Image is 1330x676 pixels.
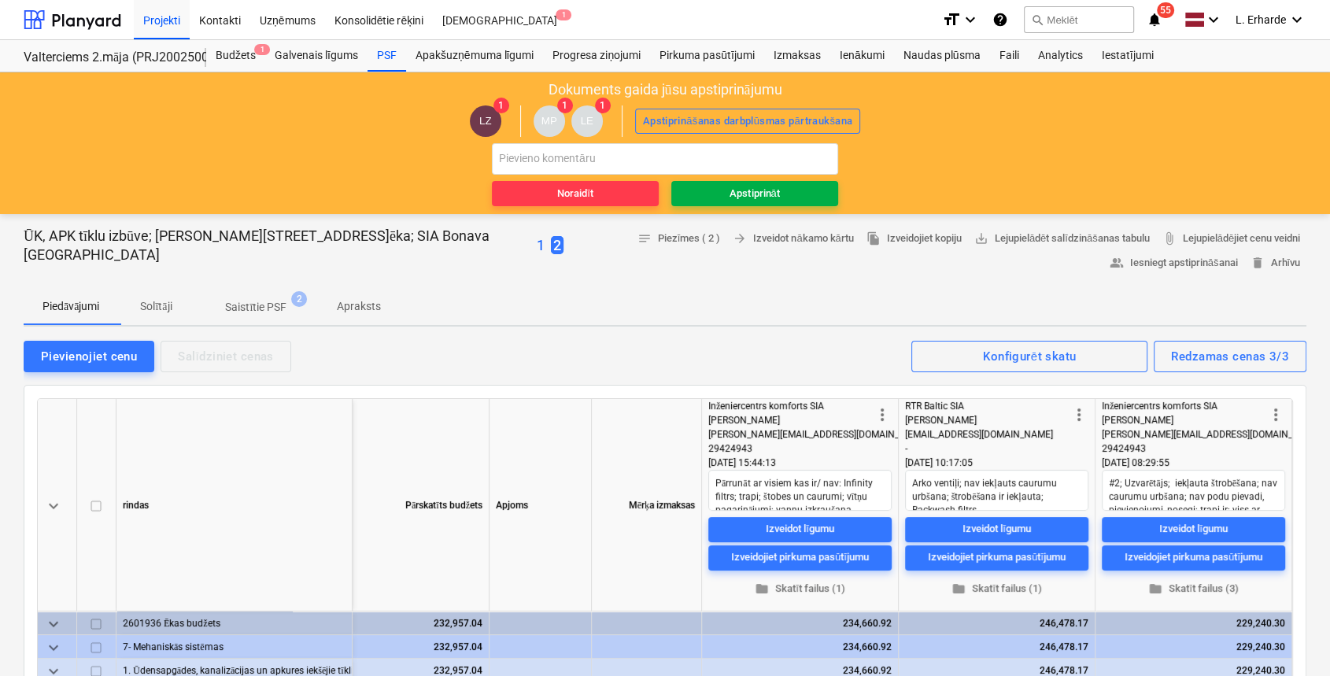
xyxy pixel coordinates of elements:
span: keyboard_arrow_down [44,615,63,634]
span: 55 [1157,2,1174,18]
div: 2601936 Ēkas budžets [123,611,345,634]
a: Pirkuma pasūtījumi [650,40,764,72]
button: Meklēt [1024,6,1134,33]
a: Lejupielādēt salīdzināšanas tabulu [968,227,1156,251]
span: more_vert [873,405,892,424]
span: LZ [479,115,492,127]
span: L. Erharde [1236,13,1286,26]
button: Skatīt failus (3) [1102,577,1285,601]
div: 29424943 [1102,441,1266,456]
div: Konfigurēt skatu [983,346,1076,367]
p: Apraksts [337,298,381,315]
span: folder [1148,582,1162,597]
div: [PERSON_NAME] [1102,413,1266,427]
textarea: Arko ventiļi; nav iekļauts caurumu urbšana; štrobēšana ir iekļauta; Backwash filtrs [905,470,1088,511]
a: Analytics [1028,40,1092,72]
div: 246,478.17 [905,635,1088,659]
span: 1 [557,98,573,113]
div: Budžets [206,40,265,72]
p: 1 [537,236,545,255]
a: Ienākumi [830,40,894,72]
i: format_size [942,10,961,29]
div: Pievienojiet cenu [41,346,137,367]
div: Izveidojiet pirkuma pasūtījumu [731,549,869,567]
span: attach_file [1162,231,1177,246]
span: file_copy [866,231,881,246]
span: folder [755,582,769,597]
div: Izveidot līgumu [1159,521,1228,539]
div: Apakšuzņēmuma līgumi [406,40,543,72]
span: keyboard_arrow_down [44,497,63,515]
i: keyboard_arrow_down [961,10,980,29]
span: 1 [254,44,270,55]
span: 1 [595,98,611,113]
span: Skatīt failus (1) [911,580,1082,598]
button: Izveidojiet kopiju [860,227,968,251]
span: more_vert [1266,405,1285,424]
p: Dokuments gaida jūsu apstiprinājumu [549,80,782,99]
p: Saistītie PSF [225,299,286,316]
button: Arhīvu [1243,251,1306,275]
div: [PERSON_NAME] [905,413,1070,427]
a: Progresa ziņojumi [543,40,650,72]
div: Apstiprināšanas darbplūsmas pārtraukšana [643,113,853,131]
div: Naudas plūsma [894,40,990,72]
a: Lejupielādējiet cenu veidni [1156,227,1306,251]
button: Redzamas cenas 3/3 [1154,341,1306,372]
span: folder [951,582,966,597]
span: delete [1250,256,1264,270]
span: Skatīt failus (3) [1108,580,1279,598]
div: [DATE] 10:17:05 [905,456,1088,470]
i: keyboard_arrow_down [1288,10,1306,29]
div: [PERSON_NAME] [708,413,873,427]
span: search [1031,13,1044,26]
span: [PERSON_NAME][EMAIL_ADDRESS][DOMAIN_NAME] [708,429,928,440]
span: 1 [493,98,509,113]
button: Konfigurēt skatu [911,341,1147,372]
div: Inženiercentrs komforts SIA [1102,399,1266,413]
span: [EMAIL_ADDRESS][DOMAIN_NAME] [905,429,1053,440]
div: 234,660.92 [708,635,892,659]
span: more_vert [1070,405,1088,424]
i: keyboard_arrow_down [1204,10,1223,29]
span: notes [637,231,652,246]
span: LE [581,115,593,127]
button: Iesniegt apstiprināšanai [1103,251,1244,275]
p: ŪK, APK tīklu izbūve; [PERSON_NAME][STREET_ADDRESS]ēka; SIA Bonava [GEOGRAPHIC_DATA] [24,227,530,264]
span: arrow_forward [733,231,747,246]
button: 1 [537,235,545,256]
div: 232,957.04 [299,635,482,659]
button: Apstiprināt [671,181,838,206]
input: Pievieno komentāru [492,143,838,175]
span: Skatīt failus (1) [715,580,885,598]
div: PSF [368,40,406,72]
div: Galvenais līgums [265,40,368,72]
div: Mērķa izmaksas [592,399,702,611]
textarea: Pārrunāt ar visiem kas ir/ nav: Infinity filtrs; trapi; štobes un caurumi; vītņu pagarinājumi; va... [708,470,892,511]
span: Iesniegt apstiprināšanai [1110,254,1238,272]
a: Izmaksas [764,40,830,72]
button: Piezīmes ( 2 ) [631,227,727,251]
button: Izveidojiet pirkuma pasūtījumu [905,545,1088,571]
button: Skatīt failus (1) [905,577,1088,601]
div: rindas [116,399,353,611]
div: 229,240.30 [1102,611,1285,635]
div: 246,478.17 [905,611,1088,635]
div: Iestatījumi [1092,40,1162,72]
div: Faili [989,40,1028,72]
div: 229,240.30 [1102,635,1285,659]
span: keyboard_arrow_down [44,638,63,657]
span: 2 [551,236,563,254]
span: MP [541,115,557,127]
div: Apstiprināt [730,185,779,203]
span: [PERSON_NAME][EMAIL_ADDRESS][DOMAIN_NAME] [1102,429,1321,440]
button: 2 [551,235,563,256]
div: 29424943 [708,441,873,456]
button: Skatīt failus (1) [708,577,892,601]
button: Izveidojiet pirkuma pasūtījumu [1102,545,1285,571]
textarea: #2; Uzvarētājs; iekļauta štrobēšana; nav caurumu urbšana; nav podu pievadi, pievienojumi, nosegi;... [1102,470,1285,511]
div: Pārskatīts budžets [293,399,490,611]
span: save_alt [974,231,988,246]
